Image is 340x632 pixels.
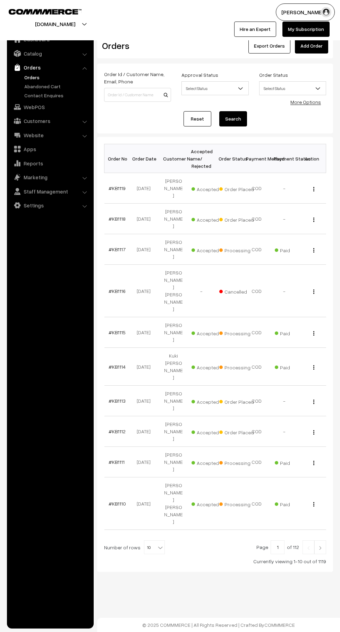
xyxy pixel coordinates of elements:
[290,99,321,105] a: More Options
[192,214,226,223] span: Accepted
[9,101,91,113] a: WebPOS
[109,398,126,404] a: #KB1113
[259,71,288,79] label: Order Status
[9,185,91,198] a: Staff Management
[282,22,330,37] a: My Subscription
[97,618,340,632] footer: © 2025 COMMMERCE | All Rights Reserved | Crafted By
[219,214,254,223] span: Order Placed
[160,204,187,234] td: [PERSON_NAME]
[219,245,254,254] span: Processing
[160,234,187,265] td: [PERSON_NAME]
[160,173,187,204] td: [PERSON_NAME]
[313,331,314,336] img: Menu
[187,144,215,173] th: Accepted / Rejected
[109,459,125,465] a: #KB1111
[219,184,254,193] span: Order Placed
[9,61,91,74] a: Orders
[275,458,309,467] span: Paid
[243,386,271,416] td: COD
[243,173,271,204] td: COD
[11,15,100,33] button: [DOMAIN_NAME]
[219,499,254,508] span: Processing
[219,111,247,126] button: Search
[144,541,164,555] span: 10
[192,245,226,254] span: Accepted
[313,502,314,507] img: Menu
[109,185,126,191] a: #KB1119
[132,317,160,348] td: [DATE]
[243,234,271,265] td: COD
[132,234,160,265] td: [DATE]
[313,217,314,222] img: Menu
[109,428,126,434] a: #KB1112
[192,362,226,371] span: Accepted
[9,157,91,170] a: Reports
[132,416,160,447] td: [DATE]
[243,317,271,348] td: COD
[271,173,298,204] td: -
[313,187,314,191] img: Menu
[23,92,91,99] a: Contact Enquires
[109,329,126,335] a: #KB1115
[132,265,160,317] td: [DATE]
[313,289,314,294] img: Menu
[104,144,132,173] th: Order No
[160,416,187,447] td: [PERSON_NAME]
[23,74,91,81] a: Orders
[23,83,91,90] a: Abandoned Cart
[104,544,141,551] span: Number of rows
[243,204,271,234] td: COD
[248,38,290,54] button: Export Orders
[313,248,314,253] img: Menu
[109,364,126,370] a: #KB1114
[192,328,226,337] span: Accepted
[160,144,187,173] th: Customer Name
[243,477,271,530] td: COD
[132,477,160,530] td: [DATE]
[271,204,298,234] td: -
[256,544,268,550] span: Page
[160,348,187,386] td: Kuki [PERSON_NAME]
[160,447,187,477] td: [PERSON_NAME]
[132,204,160,234] td: [DATE]
[132,348,160,386] td: [DATE]
[9,115,91,127] a: Customers
[234,22,276,37] a: Hire an Expert
[160,265,187,317] td: [PERSON_NAME] [PERSON_NAME]
[215,144,243,173] th: Order Status
[192,427,226,436] span: Accepted
[298,144,326,173] th: Action
[313,461,314,465] img: Menu
[104,71,171,85] label: Order Id / Customer Name, Email, Phone
[219,328,254,337] span: Processing
[109,501,126,507] a: #KB1110
[184,111,211,126] a: Reset
[9,9,82,14] img: COMMMERCE
[275,245,309,254] span: Paid
[181,81,248,95] span: Select Status
[313,365,314,370] img: Menu
[160,477,187,530] td: [PERSON_NAME] [PERSON_NAME]
[219,458,254,467] span: Processing
[9,171,91,183] a: Marketing
[132,144,160,173] th: Order Date
[102,40,170,51] h2: Orders
[109,246,126,252] a: #KB1117
[9,47,91,60] a: Catalog
[192,458,226,467] span: Accepted
[182,82,248,95] span: Select Status
[160,317,187,348] td: [PERSON_NAME]
[305,546,312,550] img: Left
[181,71,218,79] label: Approval Status
[243,416,271,447] td: COD
[276,3,335,21] button: [PERSON_NAME]…
[192,499,226,508] span: Accepted
[264,622,295,628] a: COMMMERCE
[9,143,91,155] a: Apps
[317,546,323,550] img: Right
[271,416,298,447] td: -
[160,386,187,416] td: [PERSON_NAME]
[9,199,91,212] a: Settings
[275,499,309,508] span: Paid
[287,544,299,550] span: of 112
